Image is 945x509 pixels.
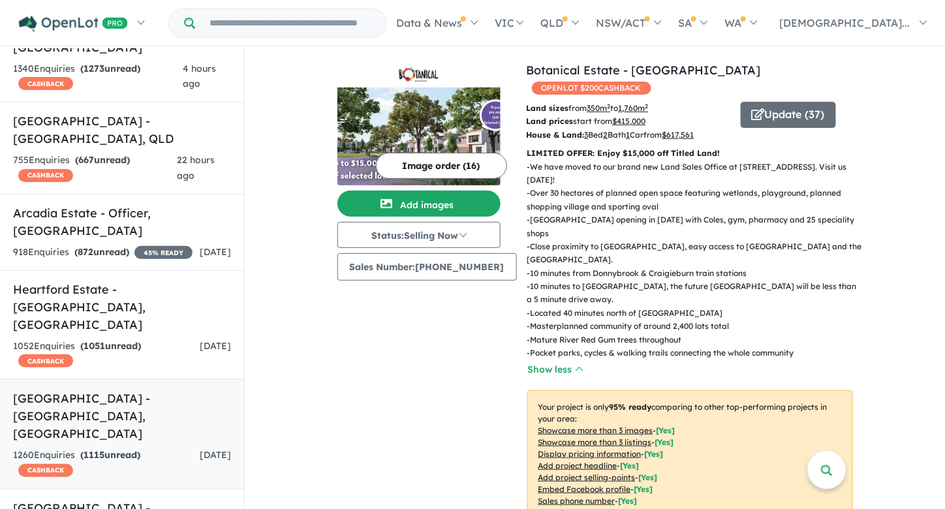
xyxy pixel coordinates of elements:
span: 1051 [84,340,105,352]
span: 667 [78,154,94,166]
div: 1340 Enquir ies [13,61,183,93]
span: OPENLOT $ 200 CASHBACK [532,82,651,95]
div: 1260 Enquir ies [13,448,200,479]
span: CASHBACK [18,354,73,367]
input: Try estate name, suburb, builder or developer [198,9,384,37]
h5: Heartford Estate - [GEOGRAPHIC_DATA] , [GEOGRAPHIC_DATA] [13,281,231,333]
u: Add project headline [538,461,617,470]
u: $ 617,561 [662,130,694,140]
h5: Arcadia Estate - Officer , [GEOGRAPHIC_DATA] [13,204,231,239]
strong: ( unread) [80,340,141,352]
u: Sales phone number [538,496,615,506]
span: CASHBACK [18,464,73,477]
a: Botanical Estate - [GEOGRAPHIC_DATA] [527,63,761,78]
span: [ Yes ] [645,449,664,459]
u: 2 [604,130,608,140]
span: [DATE] [200,246,231,258]
div: 755 Enquir ies [13,153,177,184]
u: Showcase more than 3 listings [538,437,652,447]
strong: ( unread) [74,246,129,258]
sup: 2 [608,102,611,110]
span: to [611,103,649,113]
p: - [GEOGRAPHIC_DATA] opening in [DATE] with Coles, gym, pharmacy and 25 speciality shops [527,213,863,240]
span: [DATE] [200,340,231,352]
button: Add images [337,191,501,217]
span: 45 % READY [134,246,193,259]
span: [ Yes ] [619,496,638,506]
span: [ Yes ] [655,437,674,447]
div: 918 Enquir ies [13,245,193,260]
sup: 2 [645,102,649,110]
p: - Close proximity to [GEOGRAPHIC_DATA], easy access to [GEOGRAPHIC_DATA] and the [GEOGRAPHIC_DATA]. [527,240,863,267]
span: CASHBACK [18,77,73,90]
p: - Masterplanned community of around 2,400 lots total [527,320,863,333]
u: Showcase more than 3 images [538,425,653,435]
u: Embed Facebook profile [538,484,631,494]
span: [DEMOGRAPHIC_DATA]... [780,16,910,29]
span: CASHBACK [18,169,73,182]
b: Land prices [527,116,574,126]
span: 872 [78,246,93,258]
strong: ( unread) [75,154,130,166]
div: 1052 Enquir ies [13,339,200,370]
u: 3 [585,130,589,140]
button: Image order (16) [376,153,507,179]
u: 350 m [587,103,611,113]
b: Land sizes [527,103,569,113]
img: Openlot PRO Logo White [19,16,128,32]
p: start from [527,115,731,128]
p: Bed Bath Car from [527,129,731,142]
span: [ Yes ] [639,472,658,482]
button: Sales Number:[PHONE_NUMBER] [337,253,517,281]
p: - Located 40 minutes north of [GEOGRAPHIC_DATA] [527,307,863,320]
button: Status:Selling Now [337,222,501,248]
img: Botanical Estate - Mickleham Logo [343,67,495,82]
u: Display pricing information [538,449,642,459]
a: Botanical Estate - Mickleham LogoBotanical Estate - Mickleham [337,61,501,185]
b: 95 % ready [610,402,652,412]
h5: [GEOGRAPHIC_DATA] - [GEOGRAPHIC_DATA] , [GEOGRAPHIC_DATA] [13,390,231,442]
span: 1273 [84,63,104,74]
u: 1 [627,130,630,140]
strong: ( unread) [80,63,140,74]
b: House & Land: [527,130,585,140]
button: Update (37) [741,102,836,128]
span: [ Yes ] [621,461,640,470]
p: - 10 minutes to [GEOGRAPHIC_DATA], the future [GEOGRAPHIC_DATA] will be less than a 5 minute driv... [527,280,863,307]
p: - Mature River Red Gum trees throughout [527,333,863,347]
u: 1,760 m [619,103,649,113]
span: [DATE] [200,449,231,461]
p: LIMITED OFFER: Enjoy $15,000 off Titled Land! [527,147,853,160]
span: 4 hours ago [183,63,216,90]
span: [ Yes ] [657,425,675,435]
strong: ( unread) [80,449,140,461]
span: 1115 [84,449,104,461]
u: Add project selling-points [538,472,636,482]
p: - Pocket parks, cycles & walking trails connecting the whole community [527,347,863,360]
h5: [GEOGRAPHIC_DATA] - [GEOGRAPHIC_DATA] , QLD [13,112,231,147]
span: 22 hours ago [177,154,215,181]
img: Botanical Estate - Mickleham [337,87,501,185]
p: - We have moved to our brand new Land Sales Office at [STREET_ADDRESS]. Visit us [DATE]! [527,161,863,187]
span: [ Yes ] [634,484,653,494]
p: - Over 30 hectares of planned open space featuring wetlands, playground, planned shopping village... [527,187,863,213]
p: from [527,102,731,115]
p: - 10 minutes from Donnybrook & Craigieburn train stations [527,267,863,280]
u: $ 415,000 [613,116,646,126]
button: Show less [527,362,583,377]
